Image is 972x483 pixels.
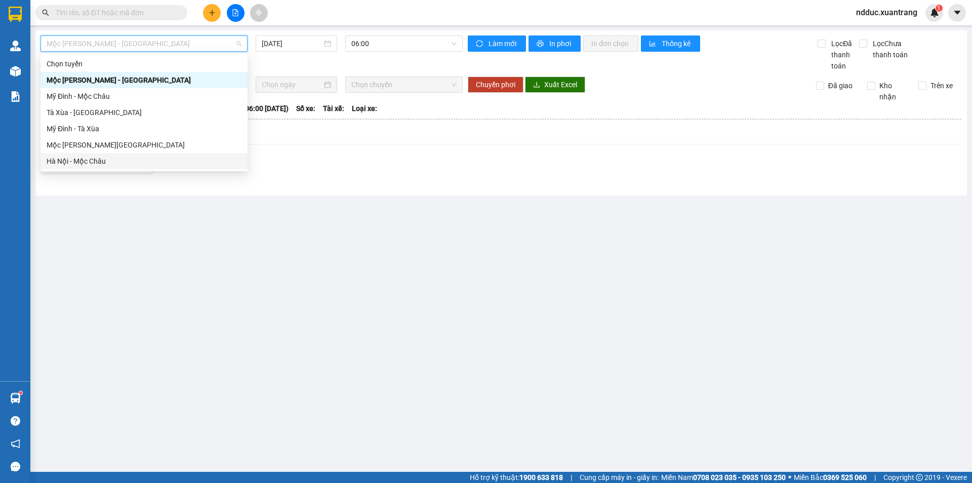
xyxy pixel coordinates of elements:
[47,107,241,118] div: Tà Xùa - [GEOGRAPHIC_DATA]
[47,139,241,151] div: Mộc [PERSON_NAME][GEOGRAPHIC_DATA]
[470,472,563,483] span: Hỗ trợ kỹ thuật:
[662,38,692,49] span: Thống kê
[489,38,518,49] span: Làm mới
[519,473,563,481] strong: 1900 633 818
[926,80,957,91] span: Trên xe
[937,5,941,12] span: 1
[250,4,268,22] button: aim
[47,91,241,102] div: Mỹ Đình - Mộc Châu
[948,4,966,22] button: caret-down
[19,391,22,394] sup: 1
[40,72,248,88] div: Mộc Châu - Mỹ Đình
[11,462,20,471] span: message
[936,5,943,12] sup: 1
[47,75,241,86] div: Mộc [PERSON_NAME] - [GEOGRAPHIC_DATA]
[649,40,658,48] span: bar-chart
[874,472,876,483] span: |
[232,9,239,16] span: file-add
[10,393,21,403] img: warehouse-icon
[869,38,921,60] span: Lọc Chưa thanh toán
[9,7,22,22] img: logo-vxr
[296,103,315,114] span: Số xe:
[788,475,791,479] span: ⚪️
[794,472,867,483] span: Miền Bắc
[262,79,322,90] input: Chọn ngày
[40,56,248,72] div: Chọn tuyến
[827,38,859,71] span: Lọc Đã thanh toán
[352,103,377,114] span: Loại xe:
[468,77,523,93] button: Chuyển phơi
[823,473,867,481] strong: 0369 525 060
[47,36,241,51] span: Mộc Châu - Mỹ Đình
[227,4,245,22] button: file-add
[10,91,21,102] img: solution-icon
[215,103,289,114] span: Chuyến: (06:00 [DATE])
[930,8,939,17] img: icon-new-feature
[351,36,457,51] span: 06:00
[583,35,638,52] button: In đơn chọn
[693,473,786,481] strong: 0708 023 035 - 0935 103 250
[203,4,221,22] button: plus
[549,38,573,49] span: In phơi
[10,66,21,77] img: warehouse-icon
[255,9,262,16] span: aim
[47,58,241,69] div: Chọn tuyến
[351,77,457,92] span: Chọn chuyến
[40,121,248,137] div: Mỹ Đình - Tà Xùa
[40,153,248,169] div: Hà Nội - Mộc Châu
[40,137,248,153] div: Mộc Châu - Hà Nội
[875,80,911,102] span: Kho nhận
[529,35,581,52] button: printerIn phơi
[537,40,545,48] span: printer
[40,88,248,104] div: Mỹ Đình - Mộc Châu
[56,7,175,18] input: Tìm tên, số ĐT hoặc mã đơn
[10,41,21,51] img: warehouse-icon
[262,38,322,49] input: 14/09/2025
[824,80,857,91] span: Đã giao
[323,103,344,114] span: Tài xế:
[580,472,659,483] span: Cung cấp máy in - giấy in:
[468,35,526,52] button: syncLàm mới
[571,472,572,483] span: |
[476,40,484,48] span: sync
[42,9,49,16] span: search
[953,8,962,17] span: caret-down
[661,472,786,483] span: Miền Nam
[11,439,20,449] span: notification
[47,123,241,134] div: Mỹ Đình - Tà Xùa
[916,474,923,481] span: copyright
[40,104,248,121] div: Tà Xùa - Mỹ Đình
[641,35,700,52] button: bar-chartThống kê
[11,416,20,426] span: question-circle
[209,9,216,16] span: plus
[848,6,925,19] span: ndduc.xuantrang
[47,156,241,167] div: Hà Nội - Mộc Châu
[525,77,585,93] button: downloadXuất Excel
